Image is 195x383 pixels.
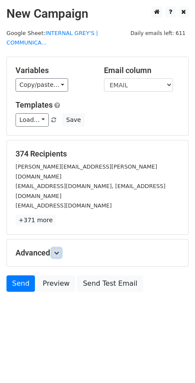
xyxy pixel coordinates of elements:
[16,113,49,127] a: Load...
[16,215,56,226] a: +371 more
[16,78,68,92] a: Copy/paste...
[16,163,157,180] small: [PERSON_NAME][EMAIL_ADDRESS][PERSON_NAME][DOMAIN_NAME]
[16,149,179,159] h5: 374 Recipients
[152,342,195,383] iframe: Chat Widget
[16,248,179,258] h5: Advanced
[127,30,189,36] a: Daily emails left: 611
[6,30,98,46] small: Google Sheet:
[6,275,35,292] a: Send
[16,202,112,209] small: [EMAIL_ADDRESS][DOMAIN_NAME]
[104,66,179,75] h5: Email column
[77,275,143,292] a: Send Test Email
[6,30,98,46] a: INTERNAL GREY'S | COMMUNICA...
[6,6,189,21] h2: New Campaign
[16,183,165,199] small: [EMAIL_ADDRESS][DOMAIN_NAME], [EMAIL_ADDRESS][DOMAIN_NAME]
[127,29,189,38] span: Daily emails left: 611
[16,66,91,75] h5: Variables
[37,275,75,292] a: Preview
[16,100,53,109] a: Templates
[62,113,85,127] button: Save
